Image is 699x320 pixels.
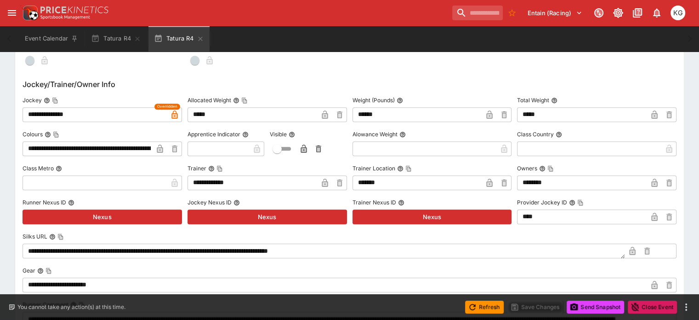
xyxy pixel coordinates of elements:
[399,131,406,138] button: Alowance Weight
[352,198,396,206] p: Trainer Nexus ID
[233,97,239,104] button: Allocated WeightCopy To Clipboard
[68,199,74,206] button: Runner Nexus ID
[37,268,44,274] button: GearCopy To Clipboard
[188,164,206,172] p: Trainer
[216,165,223,172] button: Copy To Clipboard
[241,97,248,104] button: Copy To Clipboard
[681,302,692,313] button: more
[505,6,519,20] button: No Bookmarks
[556,131,562,138] button: Class Country
[23,267,35,274] p: Gear
[405,165,412,172] button: Copy To Clipboard
[577,199,584,206] button: Copy To Clipboard
[52,97,58,104] button: Copy To Clipboard
[610,5,626,21] button: Toggle light/dark mode
[452,6,503,20] input: search
[352,164,395,172] p: Trainer Location
[569,199,575,206] button: Provider Jockey IDCopy To Clipboard
[398,199,404,206] button: Trainer Nexus ID
[188,209,347,224] button: Nexus
[517,164,537,172] p: Owners
[188,130,240,138] p: Apprentice Indicator
[517,130,554,138] p: Class Country
[465,301,504,314] button: Refresh
[671,6,685,20] div: Kevin Gutschlag
[242,131,249,138] button: Apprentice Indicator
[20,4,39,22] img: PriceKinetics Logo
[668,3,688,23] button: Kevin Gutschlag
[208,165,215,172] button: TrainerCopy To Clipboard
[23,209,182,224] button: Nexus
[233,199,240,206] button: Jockey Nexus ID
[23,79,676,90] h6: Jockey/Trainer/Owner Info
[40,15,90,19] img: Sportsbook Management
[57,233,64,240] button: Copy To Clipboard
[591,5,607,21] button: Connected to PK
[17,303,125,311] p: You cannot take any action(s) at this time.
[567,301,624,314] button: Send Snapshot
[517,96,549,104] p: Total Weight
[522,6,588,20] button: Select Tenant
[45,131,51,138] button: ColoursCopy To Clipboard
[539,165,546,172] button: OwnersCopy To Clipboard
[352,96,395,104] p: Weight (Pounds)
[397,165,403,172] button: Trainer LocationCopy To Clipboard
[23,198,66,206] p: Runner Nexus ID
[188,198,232,206] p: Jockey Nexus ID
[40,6,108,13] img: PriceKinetics
[352,130,398,138] p: Alowance Weight
[19,26,84,52] button: Event Calendar
[56,165,62,172] button: Class Metro
[85,26,147,52] button: Tatura R4
[44,97,50,104] button: JockeyCopy To Clipboard
[517,198,567,206] p: Provider Jockey ID
[397,97,403,104] button: Weight (Pounds)
[4,5,20,21] button: open drawer
[23,164,54,172] p: Class Metro
[628,301,677,314] button: Close Event
[547,165,554,172] button: Copy To Clipboard
[352,209,512,224] button: Nexus
[289,131,295,138] button: Visible
[551,97,557,104] button: Total Weight
[270,130,287,138] p: Visible
[157,104,177,110] span: Overridden
[648,5,665,21] button: Notifications
[23,96,42,104] p: Jockey
[53,131,59,138] button: Copy To Clipboard
[188,96,231,104] p: Allocated Weight
[23,233,47,240] p: Silks URL
[629,5,646,21] button: Documentation
[45,268,52,274] button: Copy To Clipboard
[148,26,210,52] button: Tatura R4
[49,233,56,240] button: Silks URLCopy To Clipboard
[23,130,43,138] p: Colours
